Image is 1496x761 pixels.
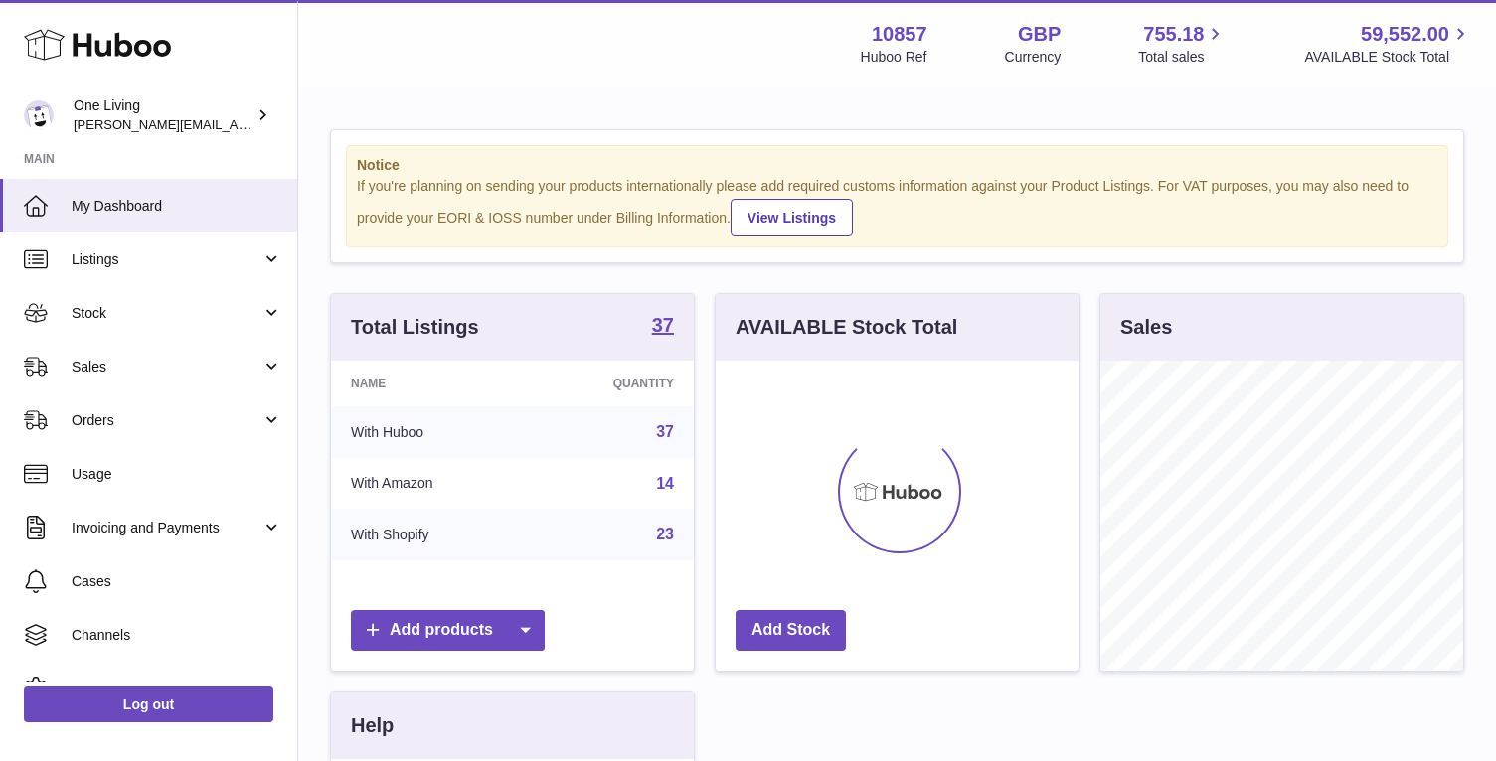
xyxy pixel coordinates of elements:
[1120,314,1172,341] h3: Sales
[357,177,1437,236] div: If you're planning on sending your products internationally please add required customs informati...
[1138,48,1227,67] span: Total sales
[74,96,252,134] div: One Living
[1304,48,1472,67] span: AVAILABLE Stock Total
[1143,21,1204,48] span: 755.18
[656,423,674,440] a: 37
[351,712,394,739] h3: Help
[331,361,530,406] th: Name
[1361,21,1449,48] span: 59,552.00
[530,361,694,406] th: Quantity
[72,250,261,269] span: Listings
[861,48,927,67] div: Huboo Ref
[72,626,282,645] span: Channels
[331,406,530,458] td: With Huboo
[656,526,674,542] a: 23
[731,199,853,236] a: View Listings
[1138,21,1227,67] a: 755.18 Total sales
[357,156,1437,175] strong: Notice
[736,610,846,651] a: Add Stock
[72,411,261,430] span: Orders
[72,304,261,323] span: Stock
[72,197,282,216] span: My Dashboard
[872,21,927,48] strong: 10857
[72,519,261,537] span: Invoicing and Payments
[351,610,545,651] a: Add products
[1018,21,1061,48] strong: GBP
[24,686,273,722] a: Log out
[72,465,282,484] span: Usage
[656,475,674,492] a: 14
[351,314,479,341] h3: Total Listings
[331,458,530,510] td: With Amazon
[1005,48,1062,67] div: Currency
[652,315,674,339] a: 37
[652,315,674,335] strong: 37
[74,116,399,132] span: [PERSON_NAME][EMAIL_ADDRESS][DOMAIN_NAME]
[72,572,282,591] span: Cases
[24,100,54,130] img: Jessica@oneliving.com
[1304,21,1472,67] a: 59,552.00 AVAILABLE Stock Total
[331,509,530,560] td: With Shopify
[736,314,957,341] h3: AVAILABLE Stock Total
[72,358,261,377] span: Sales
[72,680,282,698] span: Settings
